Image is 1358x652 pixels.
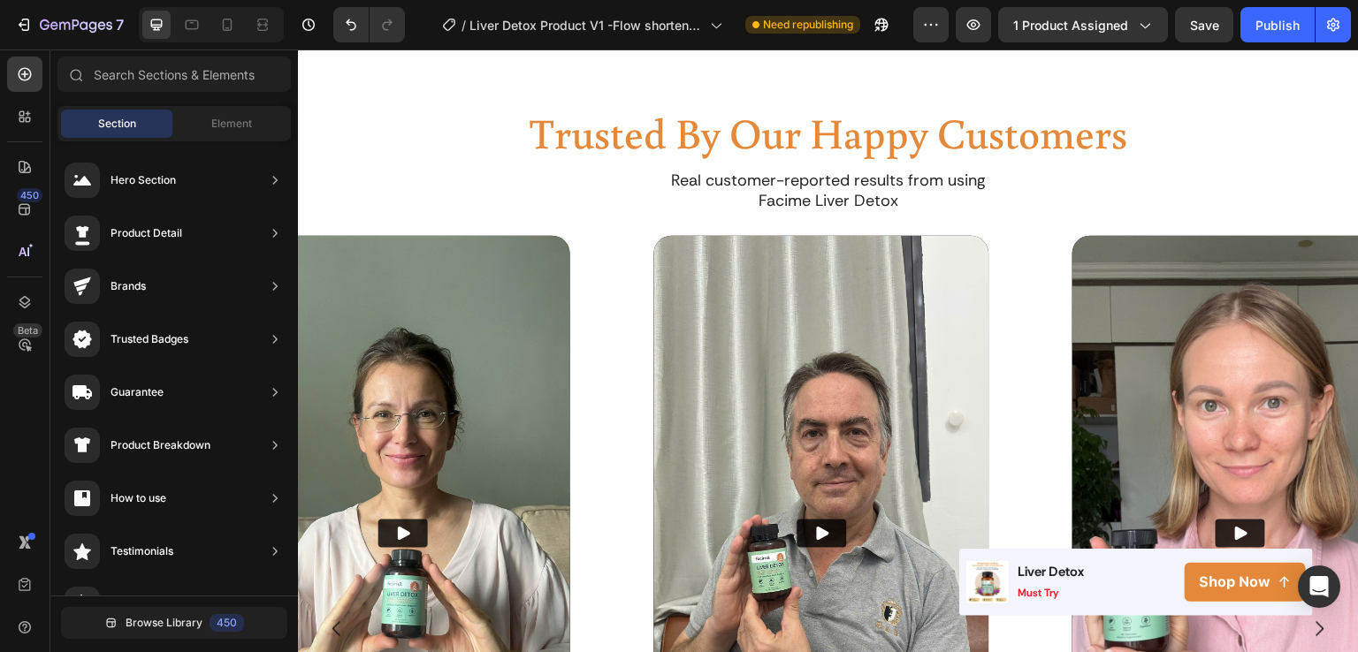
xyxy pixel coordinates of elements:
div: Beta [13,323,42,337]
div: Product Breakdown [111,436,210,454]
div: Product Detail [111,224,182,242]
span: Browse Library [126,615,202,631]
p: liver detox [720,514,786,532]
iframe: Design area [298,49,1358,652]
div: Publish [1255,16,1300,34]
div: Brands [111,277,146,295]
span: Element [211,116,252,132]
span: Need republishing [763,17,853,33]
button: Carousel Back Arrow [14,555,64,604]
div: 450 [17,188,42,202]
p: must try [720,537,786,551]
div: 450 [210,614,244,632]
button: Play [80,470,129,498]
button: 1 product assigned [998,7,1168,42]
button: Publish [1240,7,1315,42]
div: Guarantee [111,383,164,401]
button: <p>Shop Now</p> [887,513,1008,553]
button: Play [499,470,548,498]
input: Search Sections & Elements [57,57,291,92]
span: Liver Detox Product V1 -Flow shorten - cải [PERSON_NAME] listing [469,16,703,34]
p: Shop Now [901,524,973,542]
div: Trusted Badges [111,330,188,348]
p: 7 [116,14,124,35]
button: Save [1175,7,1233,42]
span: 1 product assigned [1013,16,1128,34]
button: 7 [7,7,132,42]
button: Browse Library450 [61,607,287,639]
div: How to use [111,489,166,507]
span: Section [98,116,136,132]
div: Testimonials [111,542,173,560]
button: Carousel Next Arrow [997,555,1047,604]
div: Hero Section [111,171,176,189]
div: Undo/Redo [333,7,405,42]
span: Save [1190,18,1219,33]
span: / [462,16,466,34]
button: Play [918,470,967,498]
div: Open Intercom Messenger [1298,565,1340,608]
